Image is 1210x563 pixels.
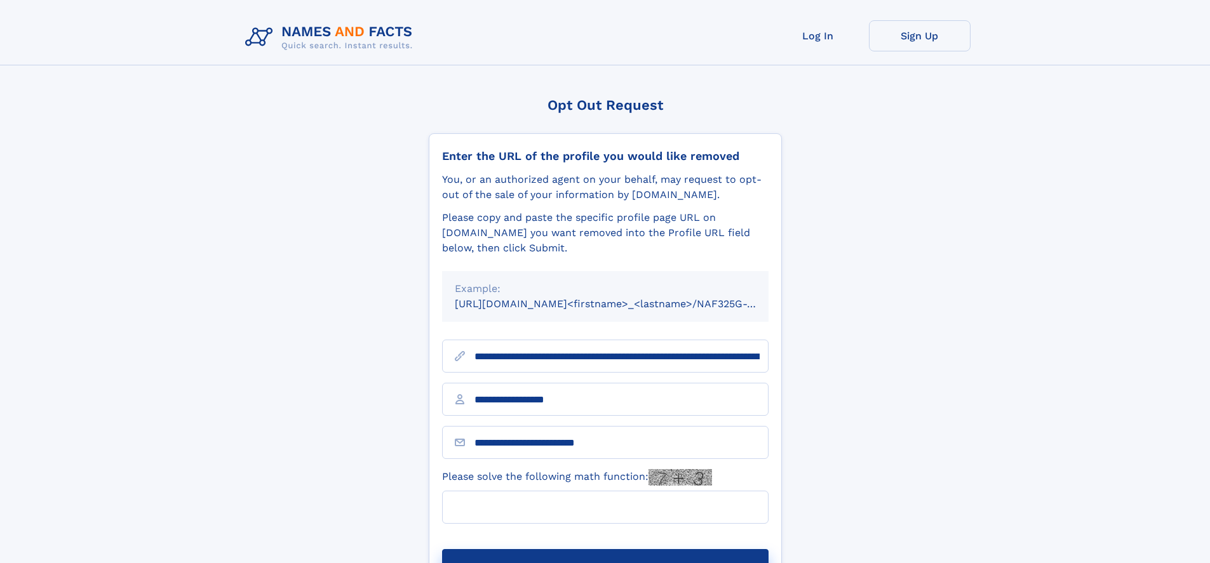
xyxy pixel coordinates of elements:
a: Sign Up [869,20,971,51]
div: Enter the URL of the profile you would like removed [442,149,769,163]
div: You, or an authorized agent on your behalf, may request to opt-out of the sale of your informatio... [442,172,769,202]
div: Example: [455,281,756,296]
div: Please copy and paste the specific profile page URL on [DOMAIN_NAME] you want removed into the Pr... [442,210,769,256]
img: Logo Names and Facts [240,20,423,55]
div: Opt Out Request [429,97,782,113]
label: Please solve the following math function: [442,469,712,486]
small: [URL][DOMAIN_NAME]<firstname>_<lastname>/NAF325G-xxxxxxxx [455,298,793,310]
a: Log In [767,20,869,51]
